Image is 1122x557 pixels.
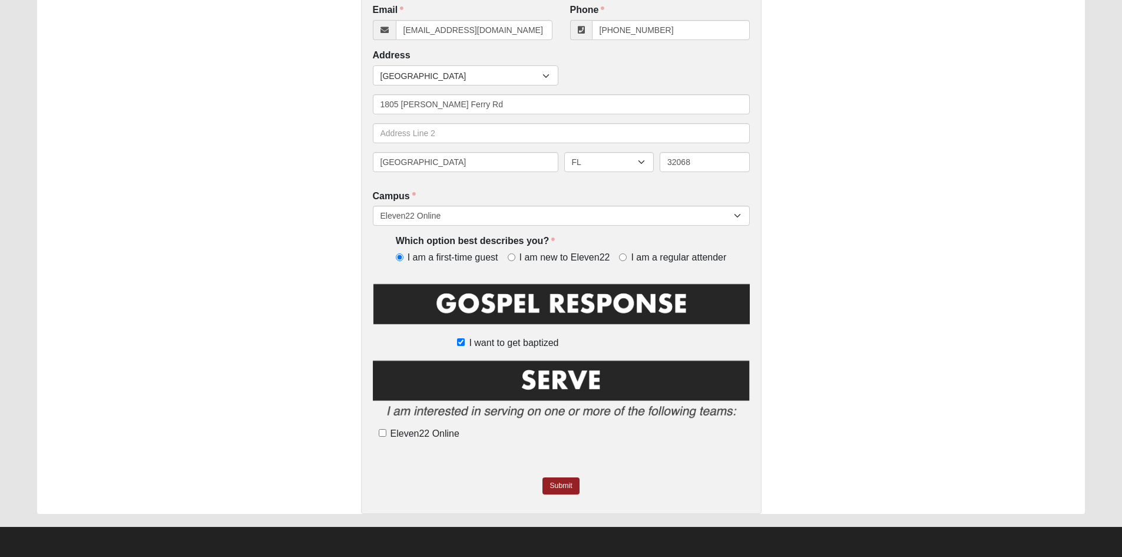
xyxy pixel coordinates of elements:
label: Phone [570,4,605,17]
label: Email [373,4,404,17]
label: Which option best describes you? [396,235,555,248]
a: Submit [542,477,579,495]
input: Address Line 1 [373,94,750,114]
label: Address [373,49,411,62]
label: Campus [373,190,416,203]
input: City [373,152,558,172]
input: I am a first-time guest [396,253,403,261]
img: GospelResponseBLK.png [373,282,750,334]
span: I want to get baptized [469,336,558,350]
span: I am a regular attender [631,251,726,265]
span: [GEOGRAPHIC_DATA] [380,66,542,86]
input: Eleven22 Online [379,429,386,437]
span: I am a first-time guest [408,251,498,265]
input: Address Line 2 [373,123,750,143]
input: I am a regular attender [619,253,627,261]
span: Eleven22 Online [390,429,459,439]
span: I am new to Eleven22 [519,251,610,265]
img: Serve2.png [373,358,750,426]
input: I want to get baptized [457,338,465,346]
input: Zip [660,152,750,172]
input: I am new to Eleven22 [508,253,515,261]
